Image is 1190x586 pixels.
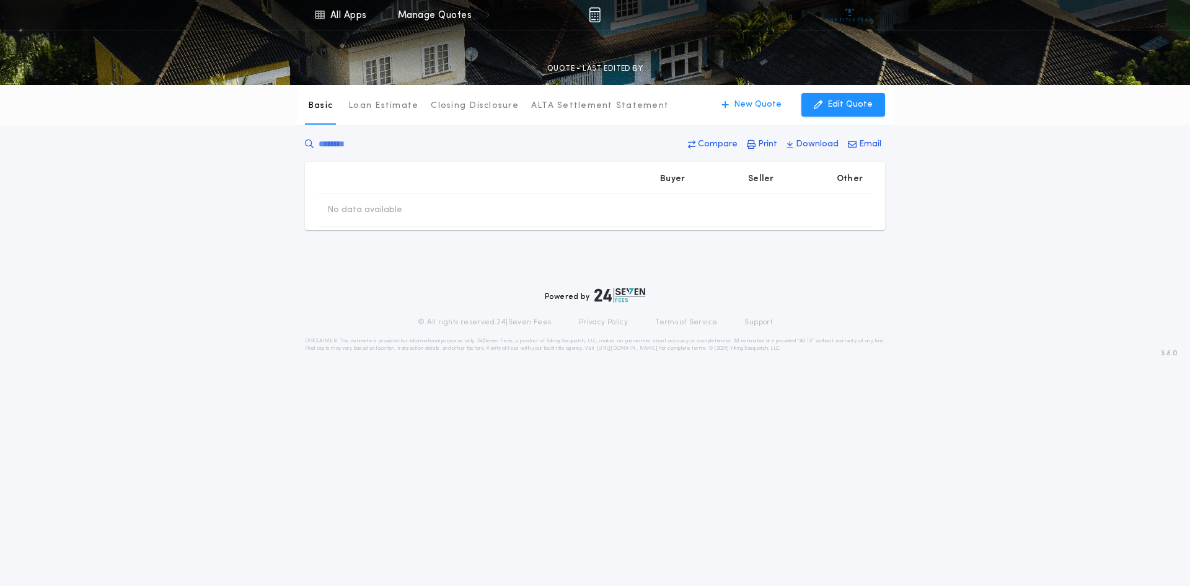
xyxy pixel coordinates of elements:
[308,100,333,112] p: Basic
[589,7,601,22] img: img
[744,317,772,327] a: Support
[748,173,774,185] p: Seller
[796,138,839,151] p: Download
[305,337,885,352] p: DISCLAIMER: This estimate is provided for informational purposes only. 24|Seven Fees, a product o...
[698,138,738,151] p: Compare
[801,93,885,117] button: Edit Quote
[531,100,669,112] p: ALTA Settlement Statement
[844,133,885,156] button: Email
[743,133,781,156] button: Print
[734,99,782,111] p: New Quote
[758,138,777,151] p: Print
[596,346,658,351] a: [URL][DOMAIN_NAME]
[348,100,418,112] p: Loan Estimate
[783,133,842,156] button: Download
[684,133,741,156] button: Compare
[709,93,794,117] button: New Quote
[827,99,873,111] p: Edit Quote
[660,173,685,185] p: Buyer
[545,288,645,303] div: Powered by
[579,317,628,327] a: Privacy Policy
[837,173,863,185] p: Other
[1161,348,1178,359] span: 3.8.0
[827,9,873,21] img: vs-icon
[418,317,552,327] p: © All rights reserved. 24|Seven Fees
[859,138,881,151] p: Email
[547,63,643,75] p: QUOTE - LAST EDITED BY
[431,100,519,112] p: Closing Disclosure
[655,317,717,327] a: Terms of Service
[594,288,645,303] img: logo
[317,194,412,226] td: No data available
